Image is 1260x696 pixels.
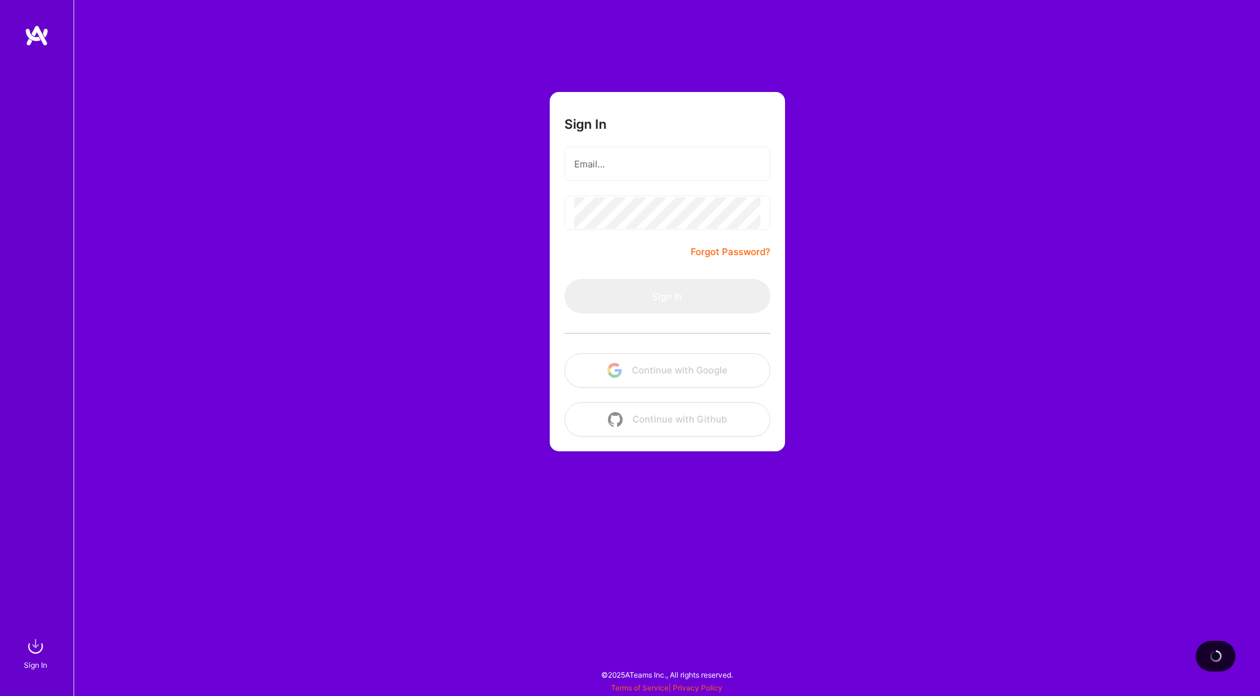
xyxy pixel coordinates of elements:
[673,683,723,692] a: Privacy Policy
[608,412,623,427] img: icon
[1210,650,1222,662] img: loading
[574,148,761,180] input: Email...
[74,659,1260,690] div: © 2025 ATeams Inc., All rights reserved.
[564,279,770,313] button: Sign In
[607,363,622,378] img: icon
[25,25,49,47] img: logo
[564,353,770,388] button: Continue with Google
[611,683,669,692] a: Terms of Service
[691,245,770,259] a: Forgot Password?
[564,117,607,132] h3: Sign In
[564,402,770,437] button: Continue with Github
[24,659,47,671] div: Sign In
[611,683,723,692] span: |
[26,634,48,671] a: sign inSign In
[23,634,48,659] img: sign in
